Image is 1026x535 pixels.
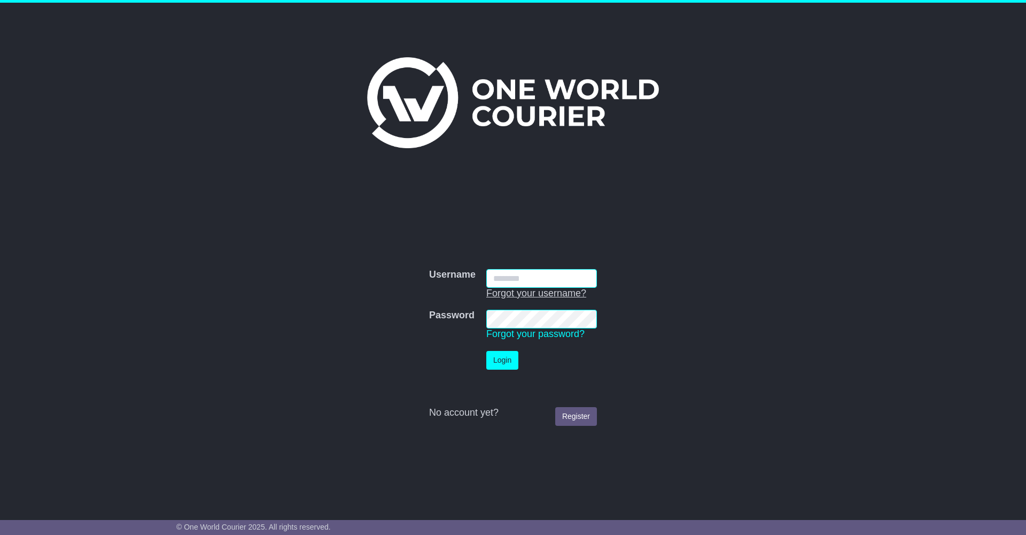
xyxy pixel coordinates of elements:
[486,328,585,339] a: Forgot your password?
[429,407,597,419] div: No account yet?
[367,57,659,148] img: One World
[429,269,476,281] label: Username
[555,407,597,426] a: Register
[486,351,518,370] button: Login
[486,288,586,299] a: Forgot your username?
[429,310,475,322] label: Password
[176,523,331,531] span: © One World Courier 2025. All rights reserved.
